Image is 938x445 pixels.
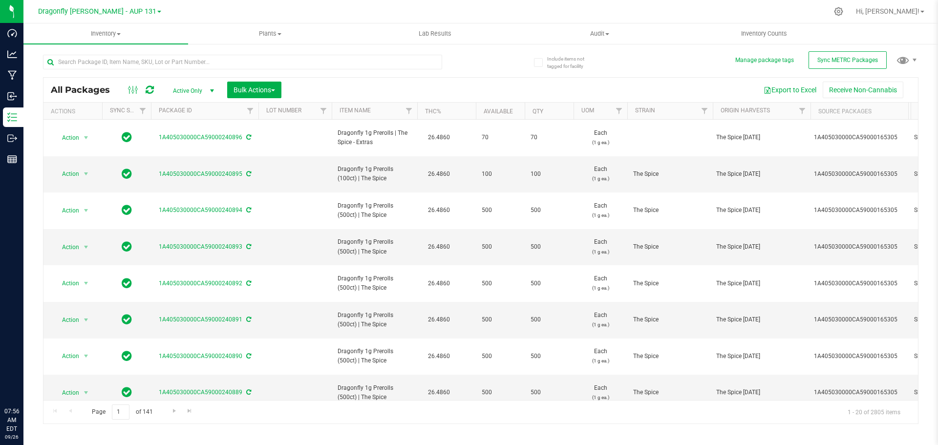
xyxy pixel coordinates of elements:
span: select [80,131,92,145]
div: Value 1: 1A405030000CA59000165305 [814,133,905,142]
span: 26.4860 [423,130,455,145]
iframe: Resource center [10,367,39,396]
div: Value 1: The Spice 2024.10.24 [716,170,808,179]
span: 500 [482,206,519,215]
div: Value 1: 1A405030000CA59000165305 [814,352,905,361]
span: 1 - 20 of 2805 items [840,404,908,419]
a: 1A405030000CA59000240894 [159,207,242,213]
div: Value 1: 1A405030000CA59000165305 [814,242,905,252]
span: Action [53,131,80,145]
span: select [80,276,92,290]
div: Value 1: The Spice 2024.10.24 [716,279,808,288]
span: Each [579,165,621,183]
span: Action [53,349,80,363]
span: Each [579,201,621,220]
inline-svg: Dashboard [7,28,17,38]
span: The Spice [633,388,707,397]
span: Sync from Compliance System [245,280,251,287]
span: 26.4860 [423,240,455,254]
a: 1A405030000CA59000240895 [159,170,242,177]
span: Dragonfly 1g Prerolls | The Spice - Extras [338,128,411,147]
a: Filter [242,103,258,119]
span: Inventory Counts [728,29,800,38]
div: Value 1: 1A405030000CA59000165305 [814,170,905,179]
span: Hi, [PERSON_NAME]! [856,7,919,15]
span: 26.4860 [423,313,455,327]
span: In Sync [122,349,132,363]
div: Value 1: The Spice 2024.10.24 [716,206,808,215]
th: Source Packages [810,103,908,120]
a: Lab Results [353,23,517,44]
span: select [80,240,92,254]
span: Dragonfly 1g Prerolls (500ct) | The Spice [338,347,411,365]
button: Receive Non-Cannabis [823,82,903,98]
div: Manage settings [832,7,845,16]
inline-svg: Inbound [7,91,17,101]
span: Dragonfly 1g Prerolls (500ct) | The Spice [338,237,411,256]
a: Origin Harvests [721,107,770,114]
span: 26.4860 [423,167,455,181]
span: Inventory [23,29,188,38]
a: Sync Status [110,107,148,114]
span: Dragonfly 1g Prerolls (500ct) | The Spice [338,201,411,220]
inline-svg: Reports [7,154,17,164]
p: (1 g ea.) [579,320,621,329]
div: Actions [51,108,98,115]
span: Action [53,204,80,217]
span: Sync from Compliance System [245,170,251,177]
inline-svg: Manufacturing [7,70,17,80]
p: 09/26 [4,433,19,441]
p: (1 g ea.) [579,356,621,365]
span: The Spice [633,352,707,361]
input: 1 [112,404,129,420]
span: Page of 141 [84,404,161,420]
button: Export to Excel [757,82,823,98]
p: (1 g ea.) [579,174,621,183]
span: Action [53,276,80,290]
span: 500 [482,352,519,361]
div: Value 1: The Spice 2024.10.24 [716,388,808,397]
p: (1 g ea.) [579,138,621,147]
span: In Sync [122,240,132,254]
span: Sync METRC Packages [817,57,878,64]
a: 1A405030000CA59000240890 [159,353,242,360]
div: Value 1: The Spice 2024.10.24 [716,352,808,361]
iframe: Resource center unread badge [29,365,41,377]
a: Available [484,108,513,115]
a: THC% [425,108,441,115]
span: Dragonfly 1g Prerolls (500ct) | The Spice [338,383,411,402]
a: Audit [517,23,682,44]
span: Each [579,128,621,147]
p: (1 g ea.) [579,211,621,220]
span: In Sync [122,203,132,217]
span: select [80,386,92,400]
span: Sync from Compliance System [245,316,251,323]
span: 500 [482,315,519,324]
a: Filter [794,103,810,119]
span: 500 [482,279,519,288]
a: Go to the next page [167,404,181,418]
span: 26.4860 [423,349,455,363]
span: 500 [531,315,568,324]
a: UOM [581,107,594,114]
span: 500 [531,279,568,288]
p: (1 g ea.) [579,247,621,256]
span: 500 [531,206,568,215]
div: Value 1: 1A405030000CA59000165305 [814,388,905,397]
span: 500 [531,352,568,361]
div: Value 1: 1A405030000CA59000165305 [814,206,905,215]
inline-svg: Inventory [7,112,17,122]
a: Inventory Counts [682,23,847,44]
div: Value 1: The Spice 2024.10.24 [716,242,808,252]
span: Action [53,386,80,400]
span: Each [579,347,621,365]
span: Include items not tagged for facility [547,55,596,70]
span: 70 [531,133,568,142]
inline-svg: Analytics [7,49,17,59]
a: Filter [697,103,713,119]
div: Value 1: The Spice 2024.10.24 [716,315,808,324]
span: Plants [189,29,352,38]
span: Each [579,237,621,256]
span: Dragonfly 1g Prerolls (500ct) | The Spice [338,274,411,293]
span: Sync from Compliance System [245,389,251,396]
